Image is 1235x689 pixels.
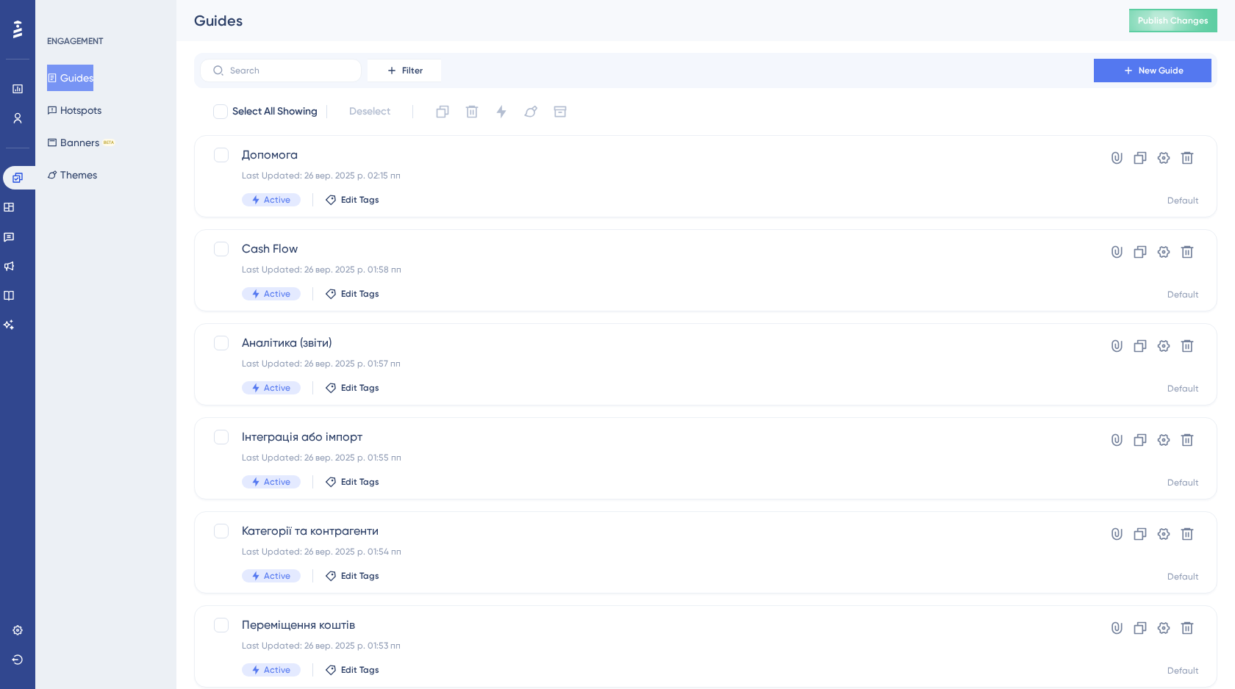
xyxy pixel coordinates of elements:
[264,664,290,676] span: Active
[1094,59,1211,82] button: New Guide
[242,334,1052,352] span: Аналітика (звіти)
[242,452,1052,463] div: Last Updated: 26 вер. 2025 р. 01:55 пп
[264,194,290,206] span: Active
[242,264,1052,275] div: Last Updated: 26 вер. 2025 р. 01:58 пп
[341,382,379,394] span: Edit Tags
[1167,289,1199,300] div: Default
[47,35,103,47] div: ENGAGEMENT
[1138,15,1209,26] span: Publish Changes
[242,240,1052,258] span: Cash Flow
[325,194,379,206] button: Edit Tags
[325,664,379,676] button: Edit Tags
[264,476,290,488] span: Active
[325,570,379,582] button: Edit Tags
[242,428,1052,446] span: Інтеграція або імпорт
[264,570,290,582] span: Active
[1167,383,1199,394] div: Default
[1139,65,1184,76] span: New Guide
[325,476,379,488] button: Edit Tags
[242,640,1052,652] div: Last Updated: 26 вер. 2025 р. 01:53 пп
[242,358,1052,369] div: Last Updated: 26 вер. 2025 р. 01:57 пп
[1167,571,1199,582] div: Default
[47,97,101,123] button: Hotspots
[349,103,390,120] span: Deselect
[242,616,1052,634] span: Переміщення коштів
[232,103,318,120] span: Select All Showing
[264,288,290,300] span: Active
[1167,665,1199,677] div: Default
[341,288,379,300] span: Edit Tags
[341,570,379,582] span: Edit Tags
[402,65,423,76] span: Filter
[194,10,1092,31] div: Guides
[47,65,93,91] button: Guides
[242,522,1052,540] span: Категорії та контрагенти
[341,476,379,488] span: Edit Tags
[341,194,379,206] span: Edit Tags
[1167,195,1199,206] div: Default
[1129,9,1217,32] button: Publish Changes
[242,170,1052,181] div: Last Updated: 26 вер. 2025 р. 02:15 пп
[368,59,441,82] button: Filter
[325,382,379,394] button: Edit Tags
[336,98,404,125] button: Deselect
[264,382,290,394] span: Active
[242,546,1052,558] div: Last Updated: 26 вер. 2025 р. 01:54 пп
[47,129,115,156] button: BannersBETA
[325,288,379,300] button: Edit Tags
[102,139,115,146] div: BETA
[1167,477,1199,488] div: Default
[341,664,379,676] span: Edit Tags
[230,65,349,76] input: Search
[47,162,97,188] button: Themes
[242,146,1052,164] span: Допомога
